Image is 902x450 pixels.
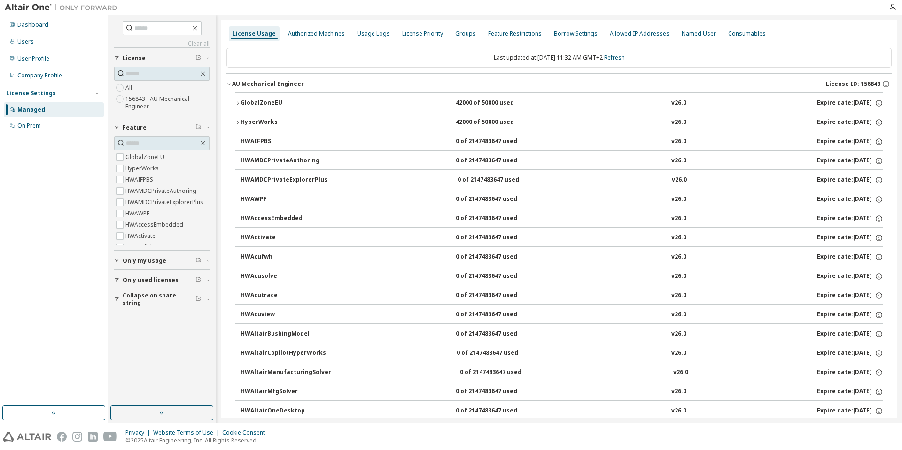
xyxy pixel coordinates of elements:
[241,137,325,146] div: HWAIFPBS
[728,30,766,38] div: Consumables
[72,432,82,442] img: instagram.svg
[817,311,883,319] div: Expire date: [DATE]
[671,99,686,107] div: v26.0
[241,208,883,229] button: HWAccessEmbedded0 of 2147483647 usedv26.0Expire date:[DATE]
[357,30,390,38] div: Usage Logs
[241,234,325,242] div: HWActivate
[114,289,210,310] button: Collapse on share string
[17,21,48,29] div: Dashboard
[817,407,883,415] div: Expire date: [DATE]
[195,257,201,265] span: Clear filter
[125,429,153,436] div: Privacy
[817,118,883,127] div: Expire date: [DATE]
[17,72,62,79] div: Company Profile
[241,157,325,165] div: HWAMDCPrivateAuthoring
[241,247,883,267] button: HWAcufwh0 of 2147483647 usedv26.0Expire date:[DATE]
[125,185,198,197] label: HWAMDCPrivateAuthoring
[817,234,883,242] div: Expire date: [DATE]
[125,436,271,444] p: © 2025 Altair Engineering, Inc. All Rights Reserved.
[817,137,883,146] div: Expire date: [DATE]
[241,330,325,338] div: HWAltairBushingModel
[460,368,544,377] div: 0 of 2147483647 used
[233,30,276,38] div: License Usage
[682,30,716,38] div: Named User
[458,176,542,184] div: 0 of 2147483647 used
[195,124,201,131] span: Clear filter
[241,151,883,171] button: HWAMDCPrivateAuthoring0 of 2147483647 usedv26.0Expire date:[DATE]
[241,324,883,344] button: HWAltairBushingModel0 of 2147483647 usedv26.0Expire date:[DATE]
[241,228,883,248] button: HWActivate0 of 2147483647 usedv26.0Expire date:[DATE]
[17,38,34,46] div: Users
[241,176,327,184] div: HWAMDCPrivateExplorerPlus
[241,131,883,152] button: HWAIFPBS0 of 2147483647 usedv26.0Expire date:[DATE]
[817,214,883,223] div: Expire date: [DATE]
[241,118,325,127] div: HyperWorks
[241,362,883,383] button: HWAltairManufacturingSolver0 of 2147483647 usedv26.0Expire date:[DATE]
[671,349,686,358] div: v26.0
[3,432,51,442] img: altair_logo.svg
[195,54,201,62] span: Clear filter
[123,276,179,284] span: Only used licenses
[114,251,210,271] button: Only my usage
[125,242,156,253] label: HWAcufwh
[103,432,117,442] img: youtube.svg
[671,234,686,242] div: v26.0
[456,291,540,300] div: 0 of 2147483647 used
[241,343,883,364] button: HWAltairCopilotHyperWorks0 of 2147483647 usedv26.0Expire date:[DATE]
[456,137,540,146] div: 0 of 2147483647 used
[114,40,210,47] a: Clear all
[125,82,134,93] label: All
[671,137,686,146] div: v26.0
[17,55,49,62] div: User Profile
[241,291,325,300] div: HWAcutrace
[123,292,195,307] span: Collapse on share string
[114,48,210,69] button: License
[402,30,443,38] div: License Priority
[817,388,883,396] div: Expire date: [DATE]
[241,272,325,281] div: HWAcusolve
[123,124,147,131] span: Feature
[222,429,271,436] div: Cookie Consent
[125,152,166,163] label: GlobalZoneEU
[88,432,98,442] img: linkedin.svg
[671,272,686,281] div: v26.0
[195,276,201,284] span: Clear filter
[241,195,325,204] div: HWAWPF
[125,197,205,208] label: HWAMDCPrivateExplorerPlus
[671,157,686,165] div: v26.0
[125,93,210,112] label: 156843 - AU Mechanical Engineer
[241,388,325,396] div: HWAltairMfgSolver
[826,80,880,88] span: License ID: 156843
[17,106,45,114] div: Managed
[456,311,540,319] div: 0 of 2147483647 used
[671,407,686,415] div: v26.0
[241,381,883,402] button: HWAltairMfgSolver0 of 2147483647 usedv26.0Expire date:[DATE]
[241,305,883,325] button: HWAcuview0 of 2147483647 usedv26.0Expire date:[DATE]
[673,368,688,377] div: v26.0
[125,174,155,185] label: HWAIFPBS
[817,349,883,358] div: Expire date: [DATE]
[456,272,540,281] div: 0 of 2147483647 used
[456,407,540,415] div: 0 of 2147483647 used
[456,118,540,127] div: 42000 of 50000 used
[488,30,542,38] div: Feature Restrictions
[241,311,325,319] div: HWAcuview
[671,253,686,261] div: v26.0
[610,30,669,38] div: Allowed IP Addresses
[456,195,540,204] div: 0 of 2147483647 used
[671,214,686,223] div: v26.0
[671,330,686,338] div: v26.0
[123,54,146,62] span: License
[241,401,883,421] button: HWAltairOneDesktop0 of 2147483647 usedv26.0Expire date:[DATE]
[241,253,325,261] div: HWAcufwh
[226,74,892,94] button: AU Mechanical EngineerLicense ID: 156843
[226,48,892,68] div: Last updated at: [DATE] 11:32 AM GMT+2
[817,291,883,300] div: Expire date: [DATE]
[456,253,540,261] div: 0 of 2147483647 used
[817,272,883,281] div: Expire date: [DATE]
[241,266,883,287] button: HWAcusolve0 of 2147483647 usedv26.0Expire date:[DATE]
[817,195,883,204] div: Expire date: [DATE]
[671,195,686,204] div: v26.0
[817,99,883,107] div: Expire date: [DATE]
[456,157,540,165] div: 0 of 2147483647 used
